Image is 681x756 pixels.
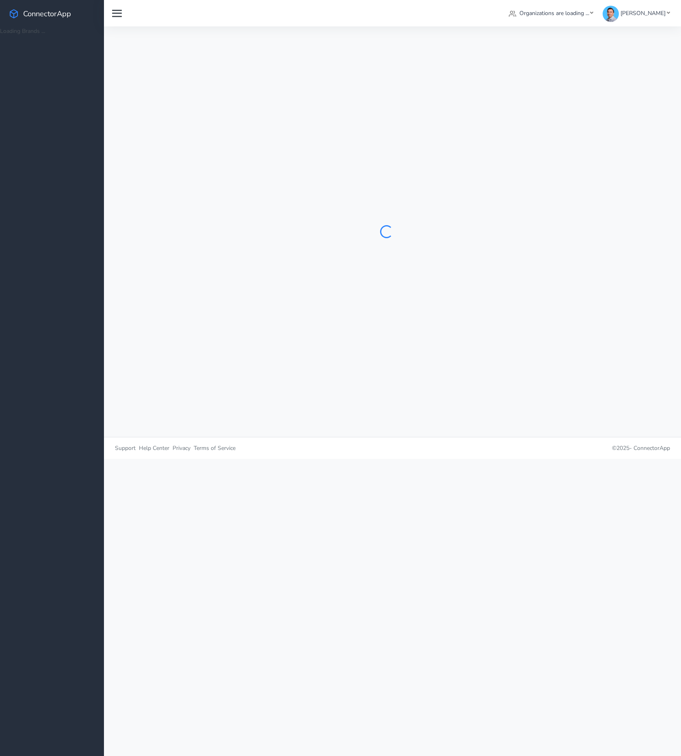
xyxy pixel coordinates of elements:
[506,6,597,21] a: Organizations are loading ...
[115,444,136,452] span: Support
[599,6,673,21] a: [PERSON_NAME]
[519,9,589,17] span: Organizations are loading ...
[399,444,670,452] p: © 2025 -
[633,444,670,452] span: ConnectorApp
[194,444,236,452] span: Terms of Service
[603,6,619,22] img: Velimir Lesikov
[620,9,666,17] span: [PERSON_NAME]
[173,444,190,452] span: Privacy
[139,444,169,452] span: Help Center
[23,9,71,19] span: ConnectorApp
